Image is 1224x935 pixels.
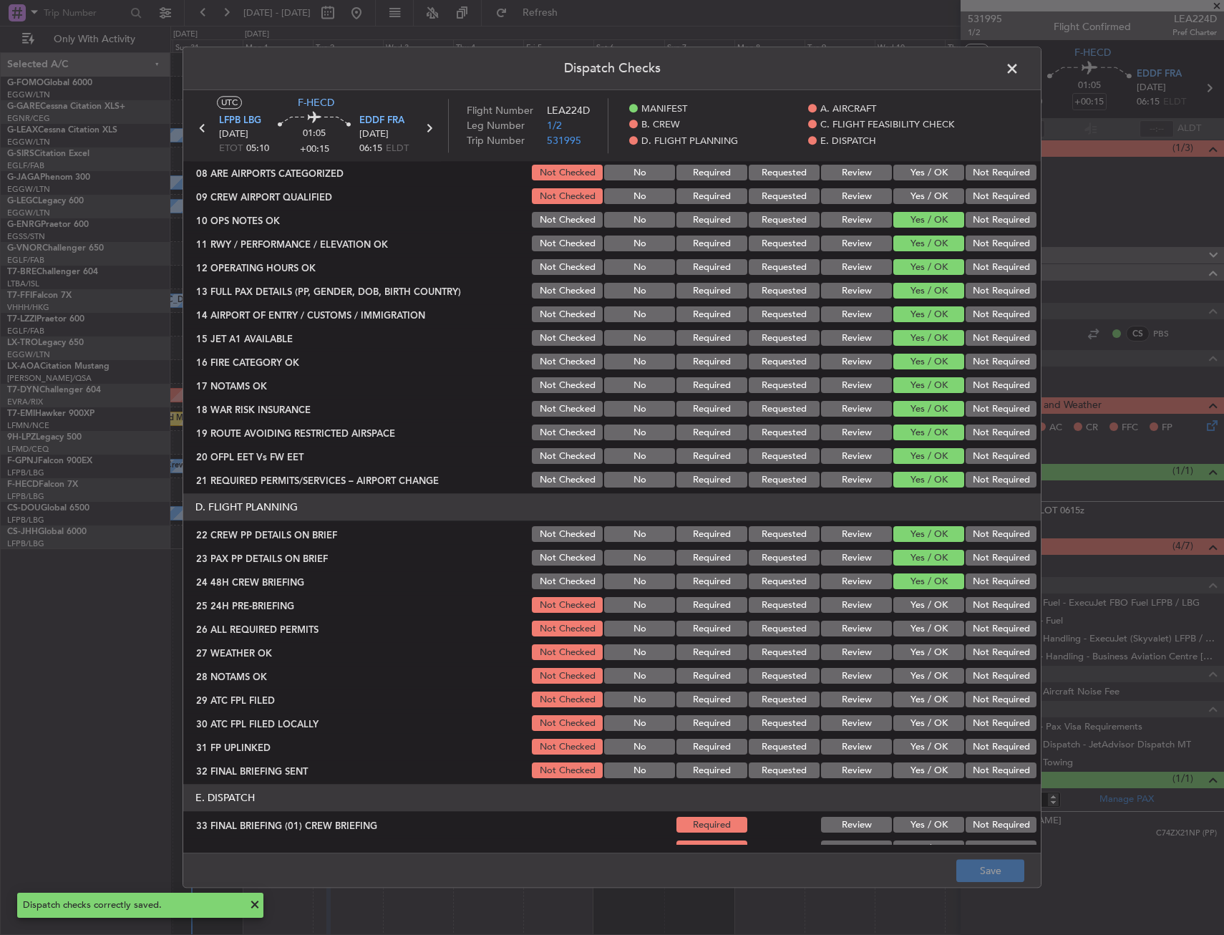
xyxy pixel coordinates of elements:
button: Yes / OK [893,551,964,566]
button: Yes / OK [893,307,964,323]
button: Yes / OK [893,598,964,614]
button: Not Required [966,716,1036,732]
button: Yes / OK [893,284,964,299]
button: Not Required [966,307,1036,323]
header: Dispatch Checks [183,47,1041,90]
button: Not Required [966,527,1036,543]
button: Not Required [966,763,1036,779]
button: Yes / OK [893,763,964,779]
button: Yes / OK [893,449,964,465]
button: Not Required [966,213,1036,228]
button: Not Required [966,236,1036,252]
button: Yes / OK [893,669,964,684]
button: Yes / OK [893,574,964,590]
button: Yes / OK [893,621,964,637]
button: Yes / OK [893,213,964,228]
button: Not Required [966,331,1036,347]
button: Not Required [966,841,1036,857]
button: Not Required [966,692,1036,708]
button: Not Required [966,425,1036,441]
button: Not Required [966,740,1036,755]
button: Not Required [966,378,1036,394]
button: Yes / OK [893,378,964,394]
button: Not Required [966,354,1036,370]
button: Yes / OK [893,402,964,417]
button: Not Required [966,818,1036,833]
button: Yes / OK [893,527,964,543]
button: Yes / OK [893,473,964,488]
button: Not Required [966,669,1036,684]
button: Not Required [966,165,1036,181]
button: Yes / OK [893,740,964,755]
div: Dispatch checks correctly saved. [23,898,242,913]
button: Yes / OK [893,354,964,370]
button: Not Required [966,473,1036,488]
button: Not Required [966,260,1036,276]
button: Yes / OK [893,716,964,732]
button: Not Required [966,574,1036,590]
button: Yes / OK [893,841,964,857]
button: Yes / OK [893,331,964,347]
button: Yes / OK [893,425,964,441]
button: Yes / OK [893,189,964,205]
button: Not Required [966,449,1036,465]
button: Yes / OK [893,260,964,276]
button: Yes / OK [893,645,964,661]
button: Not Required [966,402,1036,417]
button: Not Required [966,284,1036,299]
button: Not Required [966,551,1036,566]
button: Not Required [966,189,1036,205]
button: Yes / OK [893,236,964,252]
button: Yes / OK [893,165,964,181]
button: Yes / OK [893,818,964,833]
button: Not Required [966,598,1036,614]
button: Not Required [966,621,1036,637]
button: Not Required [966,645,1036,661]
button: Yes / OK [893,692,964,708]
